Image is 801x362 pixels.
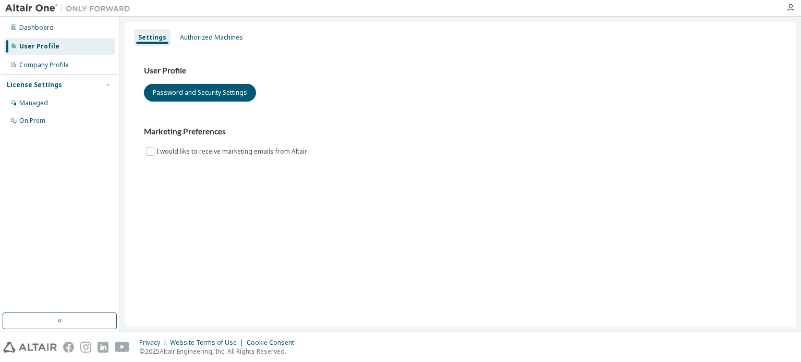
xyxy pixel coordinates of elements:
[144,84,256,102] button: Password and Security Settings
[144,127,777,137] h3: Marketing Preferences
[247,339,300,347] div: Cookie Consent
[19,99,48,107] div: Managed
[138,33,166,42] div: Settings
[19,23,54,32] div: Dashboard
[144,66,777,76] h3: User Profile
[180,33,243,42] div: Authorized Machines
[156,145,309,158] label: I would like to receive marketing emails from Altair
[98,342,108,353] img: linkedin.svg
[63,342,74,353] img: facebook.svg
[139,339,170,347] div: Privacy
[7,81,62,89] div: License Settings
[5,3,136,14] img: Altair One
[3,342,57,353] img: altair_logo.svg
[19,61,69,69] div: Company Profile
[115,342,130,353] img: youtube.svg
[170,339,247,347] div: Website Terms of Use
[80,342,91,353] img: instagram.svg
[19,117,45,125] div: On Prem
[139,347,300,356] p: © 2025 Altair Engineering, Inc. All Rights Reserved.
[19,42,59,51] div: User Profile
